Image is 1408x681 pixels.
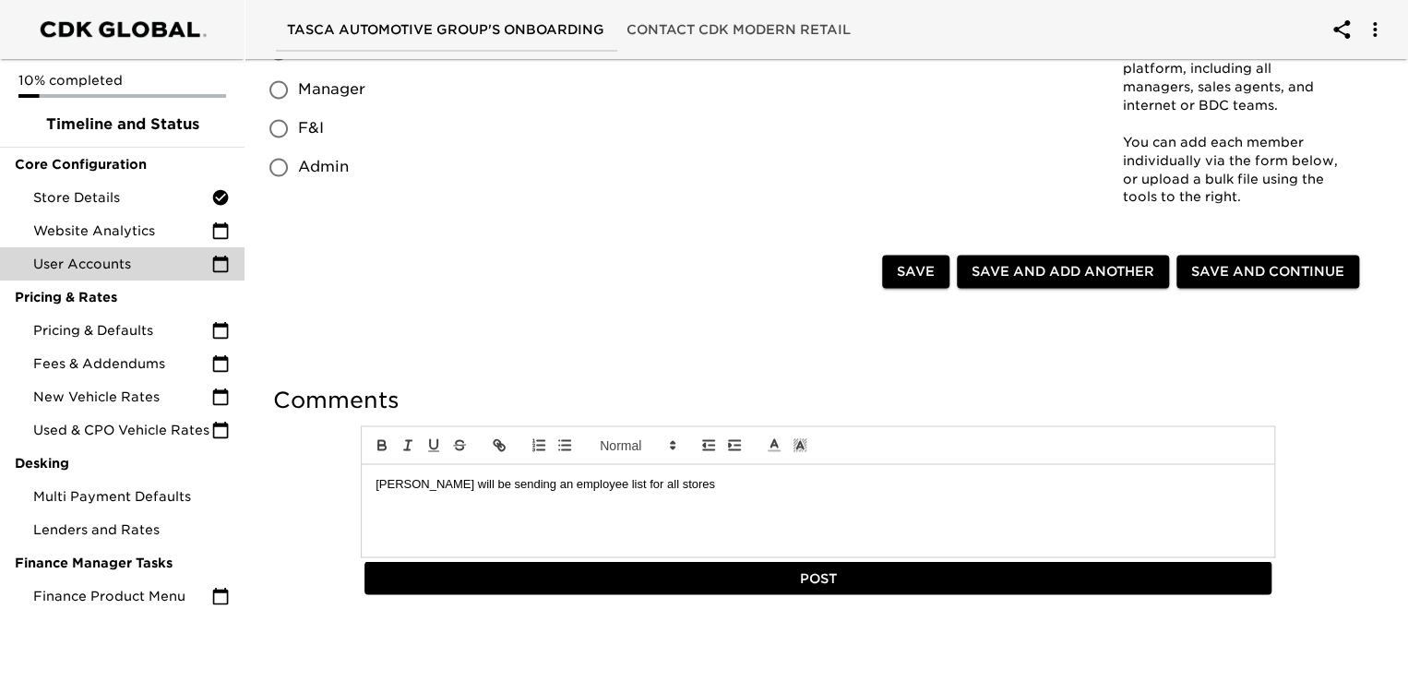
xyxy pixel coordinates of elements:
p: It's important that you add anyone that may use the platform, including all managers, sales agent... [1123,23,1342,114]
span: Save [897,260,935,283]
span: Store Details [33,188,211,207]
span: Tasca Automotive Group's Onboarding [287,18,604,42]
span: Post [372,567,1264,590]
span: Fees & Addendums [33,354,211,373]
span: New Vehicle Rates [33,388,211,406]
button: Save and Continue [1176,255,1359,289]
span: Timeline and Status [15,113,230,136]
button: Save and Add Another [957,255,1169,289]
span: Pricing & Rates [15,288,230,306]
span: Pricing & Defaults [33,321,211,340]
span: Multi Payment Defaults [33,487,230,506]
span: Save and Add Another [972,260,1154,283]
button: account of current user [1353,7,1397,52]
span: Admin [298,156,349,178]
span: Used & CPO Vehicle Rates [33,421,211,439]
span: Save and Continue [1191,260,1344,283]
span: Finance Product Menu [33,587,211,605]
span: Desking [15,454,230,472]
span: Contact CDK Modern Retail [626,18,851,42]
span: Lenders and Rates [33,520,230,539]
button: Save [882,255,949,289]
p: 10% completed [18,71,226,90]
span: User Accounts [33,255,211,273]
span: F&I [298,117,324,139]
button: Post [364,561,1271,595]
p: [PERSON_NAME] will be sending an employee list for all stores [376,475,1260,492]
p: You can add each member individually via the form below, or upload a bulk file using the tools to... [1123,133,1342,207]
h5: Comments [273,386,1363,415]
span: Finance Manager Tasks [15,554,230,572]
span: Core Configuration [15,155,230,173]
button: account of current user [1319,7,1364,52]
span: Manager [298,78,365,101]
span: Website Analytics [33,221,211,240]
